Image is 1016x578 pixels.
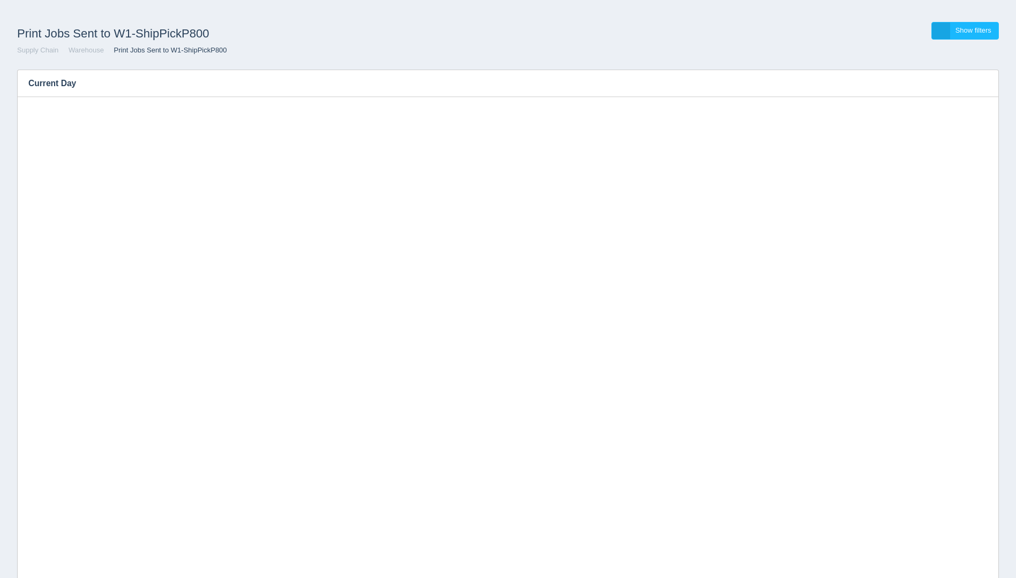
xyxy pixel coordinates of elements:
a: Warehouse [69,46,104,54]
a: Supply Chain [17,46,58,54]
h1: Print Jobs Sent to W1-ShipPickP800 [17,22,508,45]
li: Print Jobs Sent to W1-ShipPickP800 [106,45,227,56]
a: Show filters [931,22,999,40]
span: Show filters [955,26,991,34]
h3: Current Day [18,70,966,97]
